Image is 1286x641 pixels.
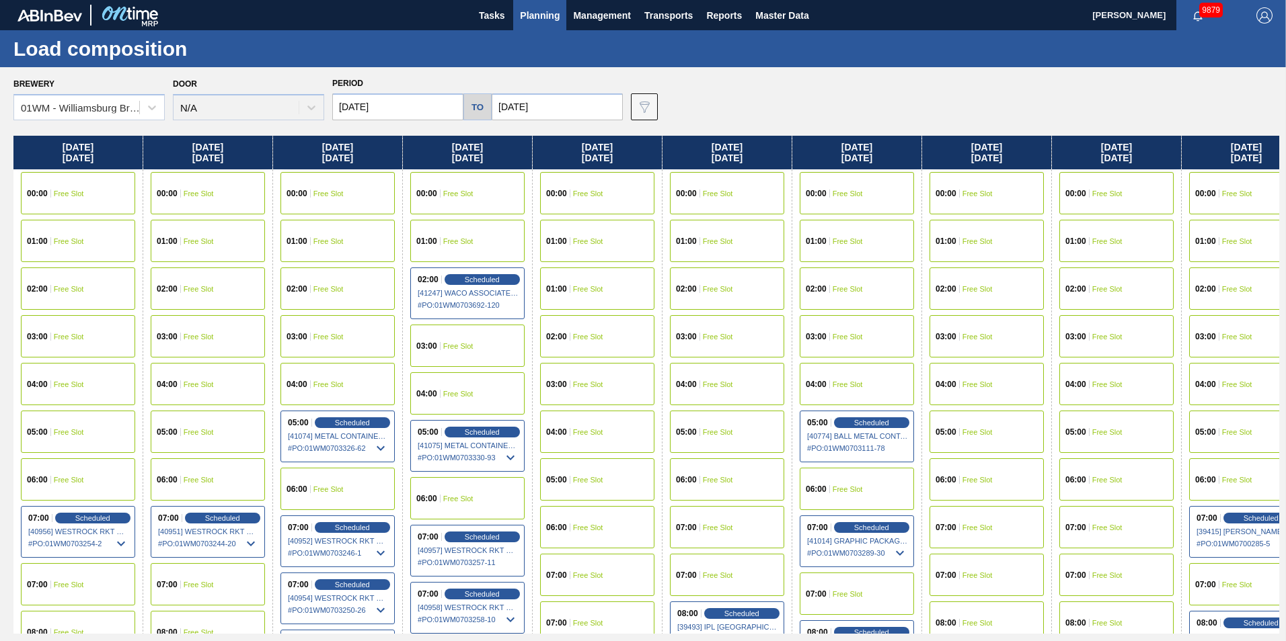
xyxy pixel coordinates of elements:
span: Free Slot [1222,237,1252,245]
span: Free Slot [313,333,344,341]
span: # PO : 01WM0703254-2 [28,536,129,552]
span: Scheduled [465,428,500,436]
span: 00:00 [416,189,437,198]
span: Free Slot [184,285,214,293]
span: 07:00 [418,533,439,541]
span: 00:00 [1065,189,1086,198]
span: 07:00 [1197,514,1217,522]
span: 00:00 [806,189,827,198]
span: Free Slot [573,380,603,388]
span: 04:00 [157,380,178,388]
span: Free Slot [833,285,863,293]
span: 01:00 [676,237,697,245]
span: Free Slot [703,237,733,245]
span: Free Slot [833,380,863,388]
span: Free Slot [54,285,84,293]
span: # PO : 01WM0703289-30 [807,545,908,561]
span: [39493] IPL USA INC - 0008221130 [677,623,778,631]
label: Brewery [13,79,54,89]
span: Scheduled [465,590,500,598]
span: [40958] WESTROCK RKT COMPANY CORRUGATE - 0008307379 [418,603,519,611]
span: Free Slot [54,380,84,388]
span: 04:00 [546,428,567,436]
span: 06:00 [157,476,178,484]
span: Free Slot [443,390,474,398]
span: Free Slot [962,619,993,627]
span: 9879 [1199,3,1223,17]
span: Free Slot [1222,333,1252,341]
span: Free Slot [1222,285,1252,293]
input: mm/dd/yyyy [332,93,463,120]
span: 08:00 [1197,619,1217,627]
span: Free Slot [1092,476,1123,484]
span: # PO : 01WM0703330-93 [418,450,519,466]
div: [DATE] [DATE] [663,136,792,169]
span: 02:00 [936,285,956,293]
div: [DATE] [DATE] [273,136,402,169]
span: Scheduled [335,419,370,427]
h5: to [471,102,484,112]
span: 05:00 [546,476,567,484]
span: 03:00 [416,342,437,350]
span: # PO : 01WM0703258-10 [418,611,519,628]
span: 06:00 [416,495,437,503]
span: 03:00 [546,380,567,388]
span: 02:00 [1195,285,1216,293]
span: Management [573,7,631,24]
span: 00:00 [1195,189,1216,198]
span: Scheduled [1244,619,1279,627]
img: Logout [1256,7,1273,24]
span: Free Slot [573,571,603,579]
span: Free Slot [833,237,863,245]
span: Free Slot [1092,619,1123,627]
div: [DATE] [DATE] [792,136,921,169]
span: 03:00 [806,333,827,341]
span: 07:00 [158,514,179,522]
span: 05:00 [418,428,439,436]
span: Free Slot [703,428,733,436]
span: Free Slot [833,189,863,198]
span: 05:00 [1065,428,1086,436]
span: Free Slot [962,476,993,484]
span: 07:00 [288,581,309,589]
span: [40952] WESTROCK RKT COMPANY CORRUGATE - 0008307379 [288,537,389,545]
span: Planning [520,7,560,24]
span: 00:00 [676,189,697,198]
span: 07:00 [546,571,567,579]
span: Free Slot [1092,380,1123,388]
span: Free Slot [443,189,474,198]
span: Free Slot [962,285,993,293]
span: Free Slot [184,380,214,388]
span: Free Slot [573,428,603,436]
span: 07:00 [1195,581,1216,589]
span: Free Slot [833,333,863,341]
span: Free Slot [184,428,214,436]
span: Free Slot [1092,571,1123,579]
img: icon-filter-gray [636,99,652,115]
div: [DATE] [DATE] [143,136,272,169]
span: [40956] WESTROCK RKT COMPANY CORRUGATE - 0008307379 [28,527,129,536]
span: Free Slot [703,523,733,531]
span: Free Slot [573,476,603,484]
span: 02:00 [27,285,48,293]
span: # PO : 01WM0703257-11 [418,554,519,570]
span: 05:00 [676,428,697,436]
span: Free Slot [1092,189,1123,198]
span: 05:00 [27,428,48,436]
span: 01:00 [416,237,437,245]
span: 03:00 [27,333,48,341]
span: Scheduled [1244,514,1279,522]
span: Free Slot [573,189,603,198]
span: 06:00 [936,476,956,484]
span: Scheduled [335,523,370,531]
span: Free Slot [313,189,344,198]
h1: Load composition [13,41,252,56]
span: Scheduled [854,523,889,531]
span: 07:00 [676,571,697,579]
span: 01:00 [1065,237,1086,245]
span: Free Slot [443,495,474,503]
span: # PO : 01WM0703244-20 [158,536,259,552]
span: Free Slot [703,333,733,341]
span: Period [332,79,363,88]
span: Scheduled [724,609,759,617]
